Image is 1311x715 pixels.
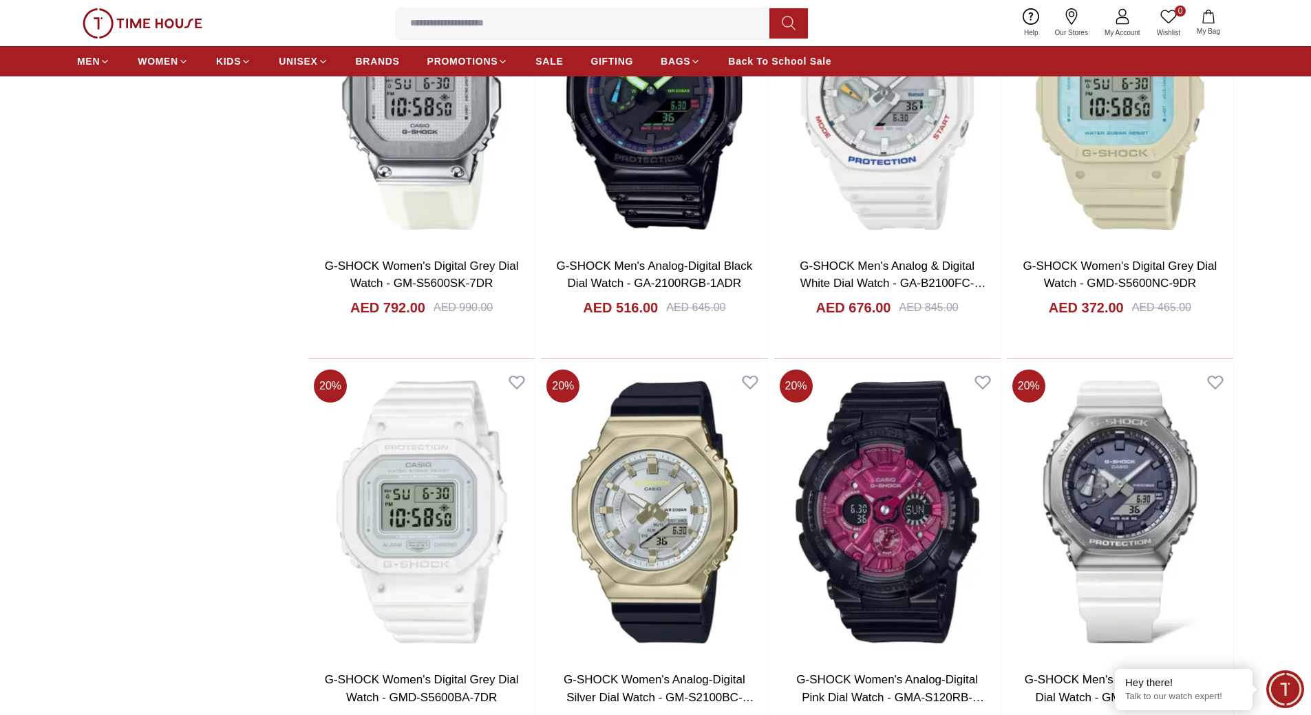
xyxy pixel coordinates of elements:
[1149,6,1189,41] a: 0Wishlist
[1099,28,1146,38] span: My Account
[666,299,725,316] div: AED 645.00
[1125,691,1242,703] p: Talk to our watch expert!
[535,49,563,74] a: SALE
[535,54,563,68] span: SALE
[1175,6,1186,17] span: 0
[1189,7,1228,39] button: My Bag
[728,49,831,74] a: Back To School Sale
[728,54,831,68] span: Back To School Sale
[279,54,317,68] span: UNISEX
[1191,26,1226,36] span: My Bag
[216,54,241,68] span: KIDS
[661,49,701,74] a: BAGS
[1012,370,1045,403] span: 20 %
[1132,299,1191,316] div: AED 465.00
[780,370,813,403] span: 20 %
[279,49,328,74] a: UNISEX
[899,299,958,316] div: AED 845.00
[1007,364,1233,660] img: G-SHOCK Men's Analog-Digital Blue Dial Watch - GM-2100WS-7ADR
[216,49,251,74] a: KIDS
[800,259,985,308] a: G-SHOCK Men's Analog & Digital White Dial Watch - GA-B2100FC-7ADR
[816,298,891,317] h4: AED 676.00
[1047,6,1096,41] a: Our Stores
[434,299,493,316] div: AED 990.00
[314,370,347,403] span: 20 %
[556,259,752,290] a: G-SHOCK Men's Analog-Digital Black Dial Watch - GA-2100RGB-1ADR
[1151,28,1186,38] span: Wishlist
[590,49,633,74] a: GIFTING
[83,8,202,39] img: ...
[427,49,509,74] a: PROMOTIONS
[356,54,400,68] span: BRANDS
[1023,259,1217,290] a: G-SHOCK Women's Digital Grey Dial Watch - GMD-S5600NC-9DR
[546,370,579,403] span: 20 %
[325,673,519,704] a: G-SHOCK Women's Digital Grey Dial Watch - GMD-S5600BA-7DR
[774,364,1001,660] img: G-SHOCK Women's Analog-Digital Pink Dial Watch - GMA-S120RB-1ADR
[1125,676,1242,690] div: Hey there!
[1049,298,1124,317] h4: AED 372.00
[356,49,400,74] a: BRANDS
[138,49,189,74] a: WOMEN
[1266,670,1304,708] div: Chat Widget
[1025,673,1215,704] a: G-SHOCK Men's Analog-Digital Blue Dial Watch - GM-2100WS-7ADR
[1049,28,1094,38] span: Our Stores
[77,49,110,74] a: MEN
[1016,6,1047,41] a: Help
[583,298,658,317] h4: AED 516.00
[590,54,633,68] span: GIFTING
[661,54,690,68] span: BAGS
[427,54,498,68] span: PROMOTIONS
[1019,28,1044,38] span: Help
[308,364,535,660] img: G-SHOCK Women's Digital Grey Dial Watch - GMD-S5600BA-7DR
[350,298,425,317] h4: AED 792.00
[325,259,519,290] a: G-SHOCK Women's Digital Grey Dial Watch - GM-S5600SK-7DR
[138,54,178,68] span: WOMEN
[77,54,100,68] span: MEN
[541,364,767,660] img: G-SHOCK Women's Analog-Digital Silver Dial Watch - GM-S2100BC-1ADR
